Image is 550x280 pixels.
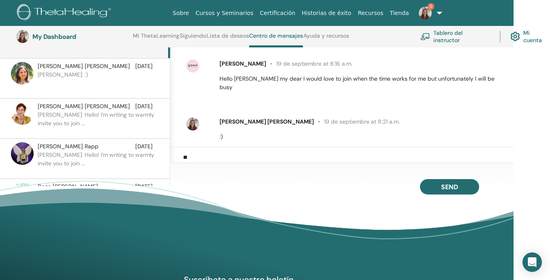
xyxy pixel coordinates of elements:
[180,32,206,45] a: Siguiendo
[169,6,192,21] a: Sobre
[38,182,98,191] span: Bego [PERSON_NAME]
[38,142,98,151] span: [PERSON_NAME] Rapp
[220,75,504,92] p: Hello [PERSON_NAME] my dear I would love to join when the time works for me but unfortunately I w...
[32,33,113,41] h3: My Dashboard
[420,28,490,45] a: Tablero del instructor
[420,179,479,195] button: Send
[133,32,179,45] a: Mi ThetaLearning
[207,32,249,45] a: Lista de deseos
[441,183,458,191] span: Send
[387,6,412,21] a: Tienda
[38,62,130,71] span: [PERSON_NAME] [PERSON_NAME]
[303,32,349,45] a: Ayuda y recursos
[135,142,153,151] span: [DATE]
[220,133,504,141] p: :)
[38,102,130,111] span: [PERSON_NAME] [PERSON_NAME]
[11,102,34,125] img: default.jpg
[522,252,542,272] div: Open Intercom Messenger
[249,32,303,47] a: Centro de mensajes
[510,30,520,43] img: cog.svg
[11,182,34,205] img: no-photo.png
[298,6,354,21] a: Historias de éxito
[135,62,153,71] span: [DATE]
[419,6,432,19] img: default.jpg
[220,118,314,125] span: [PERSON_NAME] [PERSON_NAME]
[220,60,266,67] span: [PERSON_NAME]
[38,151,155,175] p: [PERSON_NAME]: Hello! I'm writing to warmly invite you to join ...
[256,6,298,21] a: Certificación
[314,118,400,125] span: 19 de septiembre at 8:21 a.m.
[17,4,114,22] img: logo.png
[428,3,434,10] span: 2
[38,71,155,95] p: [PERSON_NAME]: :)
[11,62,34,85] img: default.jpg
[192,6,257,21] a: Cursos y Seminarios
[266,60,352,67] span: 19 de septiembre at 8:16 a.m.
[135,182,153,191] span: [DATE]
[420,33,430,40] img: chalkboard-teacher.svg
[38,111,155,135] p: [PERSON_NAME]: Hello! I'm writing to warmly invite you to join ...
[186,118,199,130] img: default.jpg
[11,142,34,165] img: default.jpg
[354,6,386,21] a: Recursos
[16,30,29,43] img: default.jpg
[186,60,199,73] img: default.jpg
[135,102,153,111] span: [DATE]
[510,28,550,45] a: Mi cuenta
